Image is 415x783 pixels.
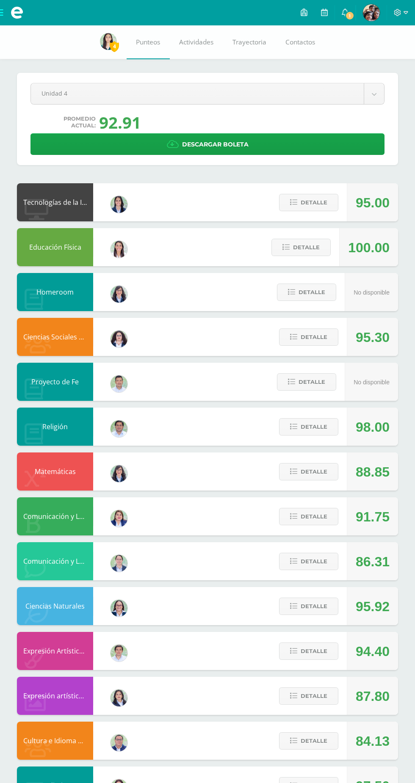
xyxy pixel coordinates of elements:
a: Contactos [276,25,325,59]
span: Detalle [301,329,327,345]
div: 87.80 [356,677,390,715]
div: 91.75 [356,498,390,536]
span: No disponible [354,379,390,386]
img: ba02aa29de7e60e5f6614f4096ff8928.png [111,331,127,347]
div: Proyecto de Fe [17,363,93,401]
a: Unidad 4 [31,83,384,104]
span: Trayectoria [232,38,266,47]
span: Detalle [301,733,327,749]
div: Ciencias Sociales y Formación Ciudadana [17,318,93,356]
span: Detalle [299,284,325,300]
img: f767cae2d037801592f2ba1a5db71a2a.png [111,420,127,437]
button: Detalle [279,508,338,525]
button: Detalle [279,463,338,480]
span: Detalle [293,240,320,255]
a: Actividades [170,25,223,59]
img: 01c6c64f30021d4204c203f22eb207bb.png [111,286,127,303]
button: Detalle [279,418,338,436]
span: Detalle [299,374,325,390]
img: 2888544038d106339d2fbd494f6dd41f.png [363,4,380,21]
span: No disponible [354,289,390,296]
div: 95.92 [356,587,390,626]
span: 4 [110,41,119,52]
img: 68dbb99899dc55733cac1a14d9d2f825.png [111,241,127,258]
button: Detalle [279,598,338,615]
img: 4a4aaf78db504b0aa81c9e1154a6f8e5.png [111,689,127,706]
span: Promedio actual: [64,116,96,129]
div: Cultura e Idioma Maya [17,722,93,760]
img: 403bb2e11fc21245f63eedc37d9b59df.png [100,33,117,50]
button: Detalle [279,328,338,346]
img: c1c1b07ef08c5b34f56a5eb7b3c08b85.png [111,734,127,751]
div: Comunicación y Lenguaje Inglés [17,542,93,580]
span: Punteos [136,38,160,47]
div: Expresión artística ARTES PLÁSTICAS [17,677,93,715]
button: Detalle [271,239,331,256]
span: Unidad 4 [41,83,353,103]
button: Detalle [279,194,338,211]
a: Punteos [127,25,170,59]
div: 98.00 [356,408,390,446]
span: Descargar boleta [182,134,249,155]
span: Detalle [301,419,327,435]
span: 1 [345,11,354,20]
span: Detalle [301,464,327,480]
div: 95.00 [356,184,390,222]
button: Detalle [277,284,336,301]
span: Detalle [301,554,327,569]
div: 92.91 [99,111,141,133]
img: 585d333ccf69bb1c6e5868c8cef08dba.png [111,375,127,392]
div: Matemáticas [17,452,93,491]
span: Contactos [285,38,315,47]
span: Detalle [301,195,327,210]
img: 571966f00f586896050bf2f129d9ef0a.png [111,600,127,617]
span: Detalle [301,509,327,524]
button: Detalle [279,642,338,660]
div: 86.31 [356,543,390,581]
div: Comunicación y Lenguaje Idioma Español [17,497,93,535]
div: 94.40 [356,632,390,670]
a: Descargar boleta [30,133,385,155]
div: Educación Física [17,228,93,266]
div: 84.13 [356,722,390,760]
div: 100.00 [348,229,390,267]
div: 88.85 [356,453,390,491]
span: Actividades [179,38,213,47]
button: Detalle [277,373,336,391]
button: Detalle [279,732,338,750]
img: 8e3dba6cfc057293c5db5c78f6d0205d.png [111,645,127,662]
div: Ciencias Naturales [17,587,93,625]
div: Religión [17,408,93,446]
img: 97caf0f34450839a27c93473503a1ec1.png [111,510,127,527]
button: Detalle [279,687,338,705]
div: Expresión Artística FORMACIÓN MUSICAL [17,632,93,670]
button: Detalle [279,553,338,570]
img: bdeda482c249daf2390eb3a441c038f2.png [111,555,127,572]
span: Detalle [301,688,327,704]
div: 95.30 [356,318,390,356]
span: Detalle [301,643,327,659]
img: 7489ccb779e23ff9f2c3e89c21f82ed0.png [111,196,127,213]
div: Tecnologías de la Información y Comunicación: Computación [17,183,93,221]
div: Homeroom [17,273,93,311]
a: Trayectoria [223,25,276,59]
span: Detalle [301,598,327,614]
img: 01c6c64f30021d4204c203f22eb207bb.png [111,465,127,482]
